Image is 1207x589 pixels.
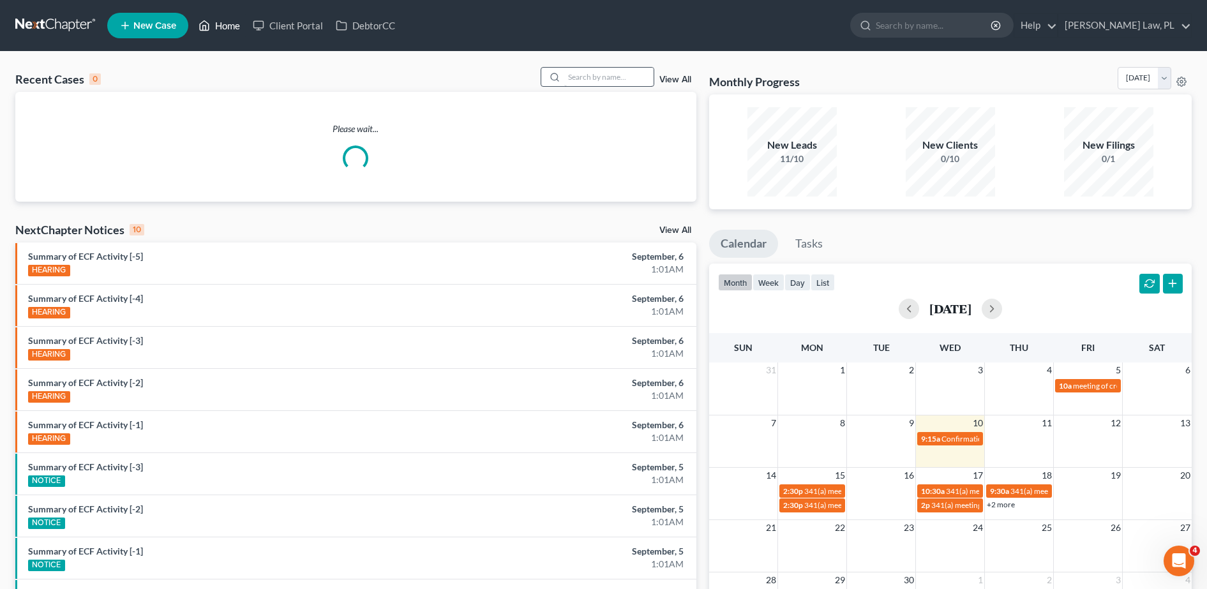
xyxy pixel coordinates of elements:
span: 10:30a [921,486,945,496]
span: 9:30a [990,486,1009,496]
div: 0 [89,73,101,85]
span: 11 [1040,415,1053,431]
span: 341(a) meeting [1010,486,1061,496]
div: September, 6 [474,334,684,347]
span: 14 [765,468,777,483]
a: Tasks [784,230,834,258]
div: September, 6 [474,250,684,263]
p: Please wait... [15,123,696,135]
span: 2p [921,500,930,510]
span: 26 [1109,520,1122,535]
span: Wed [940,342,961,353]
div: 11/10 [747,153,837,165]
span: 1 [839,362,846,378]
span: 18 [1040,468,1053,483]
button: month [718,274,753,291]
span: 4 [1190,546,1200,556]
span: 8 [839,415,846,431]
button: week [753,274,784,291]
span: 341(a) meeting [804,486,855,496]
span: 16 [903,468,915,483]
div: 1:01AM [474,389,684,402]
span: 3 [1114,572,1122,588]
span: 341(a) meeting [804,500,855,510]
span: 31 [765,362,777,378]
span: 341(a) meeting [931,500,982,510]
h2: [DATE] [929,302,971,315]
span: 27 [1179,520,1192,535]
span: 12 [1109,415,1122,431]
a: Summary of ECF Activity [-3] [28,335,143,346]
div: Recent Cases [15,71,101,87]
span: Tue [873,342,890,353]
a: Summary of ECF Activity [-1] [28,419,143,430]
div: September, 6 [474,419,684,431]
button: list [811,274,835,291]
input: Search by name... [876,13,993,37]
span: 5 [1114,362,1122,378]
span: 6 [1184,362,1192,378]
span: 2 [908,362,915,378]
span: Sun [734,342,753,353]
span: 24 [971,520,984,535]
button: day [784,274,811,291]
div: 1:01AM [474,516,684,528]
span: 25 [1040,520,1053,535]
span: 19 [1109,468,1122,483]
div: September, 5 [474,461,684,473]
a: Summary of ECF Activity [-5] [28,251,143,262]
div: 1:01AM [474,431,684,444]
span: 22 [834,520,846,535]
div: New Filings [1064,138,1153,153]
div: September, 6 [474,292,684,305]
span: 20 [1179,468,1192,483]
span: 10a [1059,381,1072,391]
span: Confirmation hearing [941,434,1014,444]
div: HEARING [28,265,70,276]
span: 10 [971,415,984,431]
div: September, 5 [474,503,684,516]
a: Help [1014,14,1057,37]
span: Fri [1081,342,1095,353]
div: NOTICE [28,518,65,529]
div: 1:01AM [474,347,684,360]
span: Sat [1149,342,1165,353]
span: 15 [834,468,846,483]
div: HEARING [28,433,70,445]
div: NextChapter Notices [15,222,144,237]
span: 9 [908,415,915,431]
span: Thu [1010,342,1028,353]
div: 0/10 [906,153,995,165]
a: Summary of ECF Activity [-3] [28,461,143,472]
span: New Case [133,21,176,31]
a: Client Portal [246,14,329,37]
div: 1:01AM [474,305,684,318]
span: 21 [765,520,777,535]
a: DebtorCC [329,14,401,37]
span: 23 [903,520,915,535]
span: 29 [834,572,846,588]
div: 10 [130,224,144,235]
span: 3 [977,362,984,378]
span: 28 [765,572,777,588]
div: HEARING [28,391,70,403]
a: [PERSON_NAME] Law, PL [1058,14,1191,37]
a: Summary of ECF Activity [-2] [28,377,143,388]
span: meeting of creditors [1073,381,1140,391]
a: Summary of ECF Activity [-1] [28,546,143,556]
span: 9:15a [921,434,940,444]
input: Search by name... [564,68,654,86]
div: NOTICE [28,560,65,571]
div: September, 6 [474,377,684,389]
div: 1:01AM [474,473,684,486]
span: 13 [1179,415,1192,431]
a: View All [659,226,691,235]
h3: Monthly Progress [709,74,800,89]
div: New Clients [906,138,995,153]
span: 17 [971,468,984,483]
div: HEARING [28,307,70,318]
span: 1 [977,572,984,588]
span: 2:30p [783,486,803,496]
span: 2:30p [783,500,803,510]
div: 0/1 [1064,153,1153,165]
